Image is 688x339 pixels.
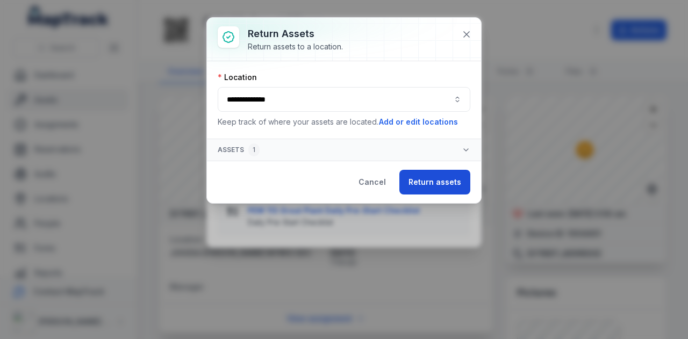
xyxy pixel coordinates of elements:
[378,116,458,128] button: Add or edit locations
[218,72,257,83] label: Location
[207,139,481,161] button: Assets1
[248,26,343,41] h3: Return assets
[248,143,260,156] div: 1
[218,143,260,156] span: Assets
[349,170,395,194] button: Cancel
[399,170,470,194] button: Return assets
[218,116,470,128] p: Keep track of where your assets are located.
[248,41,343,52] div: Return assets to a location.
